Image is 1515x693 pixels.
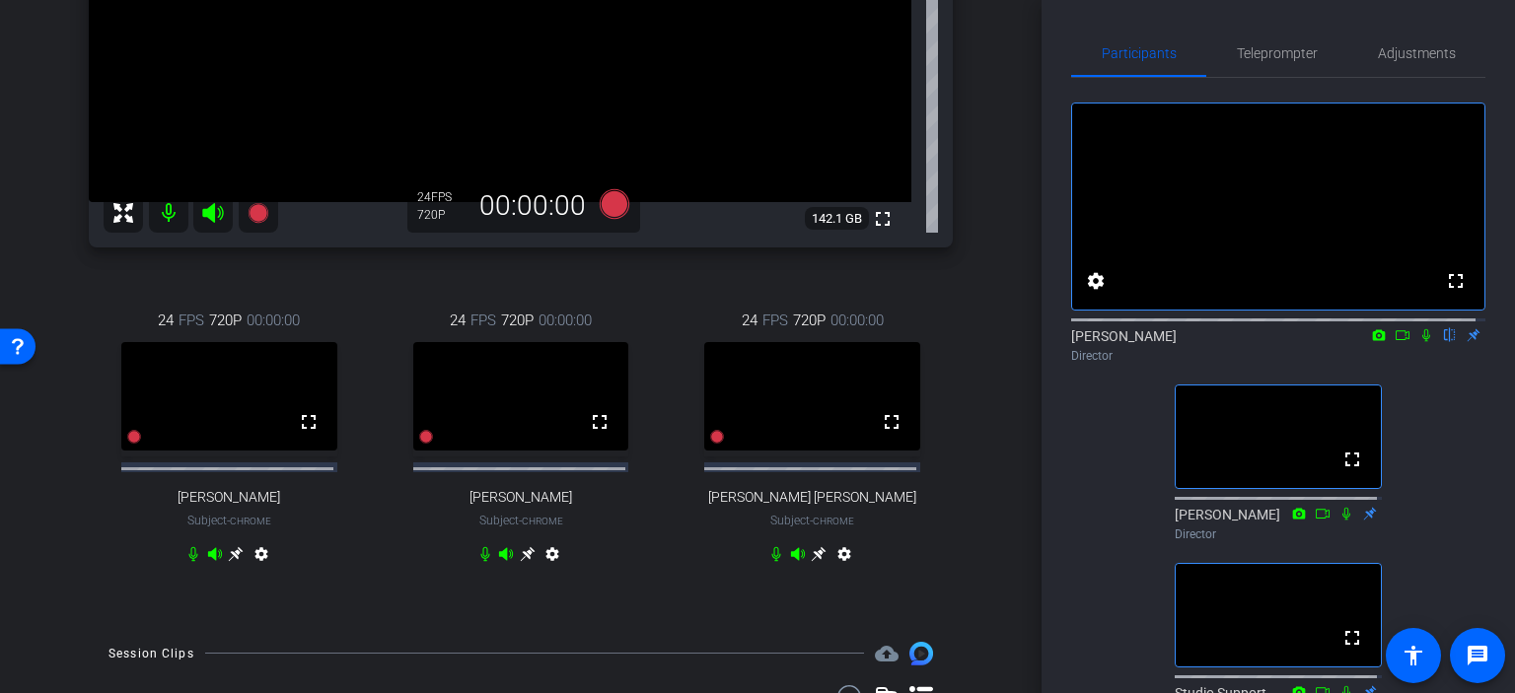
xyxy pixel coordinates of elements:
[1438,325,1462,343] mat-icon: flip
[1102,46,1177,60] span: Participants
[588,410,612,434] mat-icon: fullscreen
[539,310,592,331] span: 00:00:00
[227,514,230,527] span: -
[209,310,242,331] span: 720P
[1444,269,1468,293] mat-icon: fullscreen
[178,489,280,506] span: [PERSON_NAME]
[742,310,757,331] span: 24
[770,512,854,529] span: Subject
[158,310,174,331] span: 24
[793,310,826,331] span: 720P
[875,642,899,665] mat-icon: cloud_upload
[909,642,933,665] img: Session clips
[417,189,467,205] div: 24
[1402,644,1425,667] mat-icon: accessibility
[230,516,271,526] span: Chrome
[810,514,813,527] span: -
[805,207,869,231] span: 142.1 GB
[1084,269,1108,293] mat-icon: settings
[250,546,273,570] mat-icon: settings
[297,410,321,434] mat-icon: fullscreen
[467,189,599,223] div: 00:00:00
[875,642,899,665] span: Destinations for your clips
[1340,448,1364,471] mat-icon: fullscreen
[708,489,916,506] span: [PERSON_NAME] [PERSON_NAME]
[1175,505,1382,543] div: [PERSON_NAME]
[1071,347,1485,365] div: Director
[187,512,271,529] span: Subject
[417,207,467,223] div: 720P
[1175,525,1382,543] div: Director
[450,310,466,331] span: 24
[247,310,300,331] span: 00:00:00
[431,190,452,204] span: FPS
[479,512,563,529] span: Subject
[522,516,563,526] span: Chrome
[1071,326,1485,365] div: [PERSON_NAME]
[470,310,496,331] span: FPS
[501,310,534,331] span: 720P
[871,207,895,231] mat-icon: fullscreen
[519,514,522,527] span: -
[813,516,854,526] span: Chrome
[469,489,572,506] span: [PERSON_NAME]
[1378,46,1456,60] span: Adjustments
[1340,626,1364,650] mat-icon: fullscreen
[830,310,884,331] span: 00:00:00
[108,644,194,663] div: Session Clips
[1237,46,1318,60] span: Teleprompter
[762,310,788,331] span: FPS
[179,310,204,331] span: FPS
[832,546,856,570] mat-icon: settings
[1466,644,1489,667] mat-icon: message
[880,410,903,434] mat-icon: fullscreen
[541,546,564,570] mat-icon: settings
